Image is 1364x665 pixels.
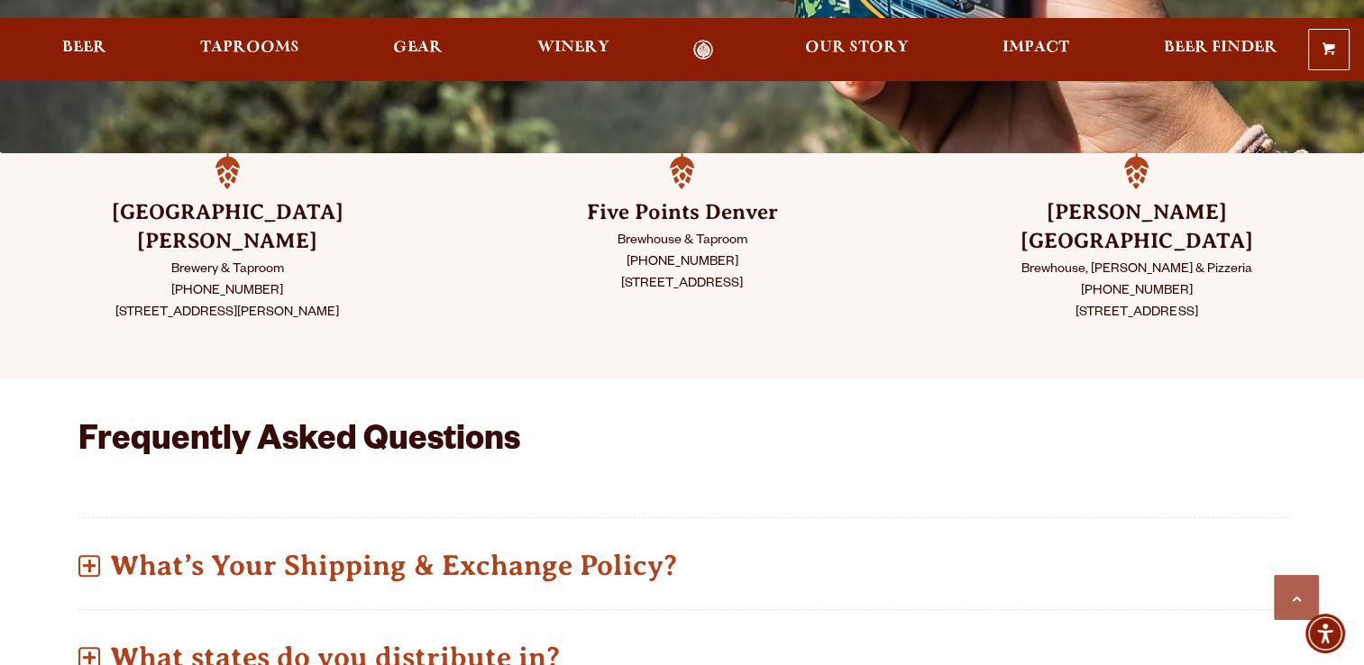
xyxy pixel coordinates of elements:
p: Brewhouse & Taproom [STREET_ADDRESS] [499,231,864,296]
span: Beer [62,41,106,55]
gu-sc-dial: Click to Connect 9704989070 [171,285,283,299]
a: Our Story [793,40,920,60]
a: Beer Finder [1151,40,1288,60]
div: Accessibility Menu [1305,614,1345,653]
span: Taprooms [200,41,299,55]
span: Beer Finder [1163,41,1277,55]
gu-sc-dial: Click to Connect 7207957862 [626,256,737,270]
a: Odell Home [670,40,737,60]
p: What’s Your Shipping & Exchange Policy? [78,533,1286,597]
a: Taprooms [188,40,311,60]
a: Winery [526,40,621,60]
p: Brewery & Taproom [STREET_ADDRESS][PERSON_NAME] [45,260,409,324]
span: Gear [393,41,443,55]
a: Gear [381,40,454,60]
span: Winery [537,41,609,55]
a: Scroll to top [1274,575,1319,620]
a: Beer [50,40,118,60]
h2: Frequently Asked Questions [78,424,1030,463]
h3: [GEOGRAPHIC_DATA][PERSON_NAME] [45,198,409,256]
span: Our Story [805,41,909,55]
gu-sc-dial: Click to Connect 3033763777 [1081,285,1193,299]
a: Impact [991,40,1081,60]
h3: [PERSON_NAME] [GEOGRAPHIC_DATA] [955,198,1319,256]
span: Impact [1002,41,1069,55]
p: Brewhouse, [PERSON_NAME] & Pizzeria [STREET_ADDRESS] [955,260,1319,324]
h3: Five Points Denver [499,198,864,227]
